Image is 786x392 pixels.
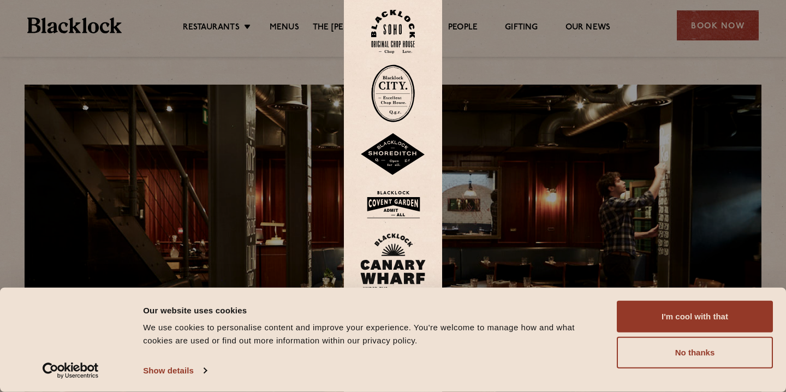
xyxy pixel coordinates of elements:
[143,363,206,379] a: Show details
[360,133,426,176] img: Shoreditch-stamp-v2-default.svg
[143,321,604,347] div: We use cookies to personalise content and improve your experience. You're welcome to manage how a...
[371,64,415,122] img: City-stamp-default.svg
[617,337,773,369] button: No thanks
[371,10,415,54] img: Soho-stamp-default.svg
[360,233,426,296] img: BL_CW_Logo_Website.svg
[360,187,426,222] img: BLA_1470_CoventGarden_Website_Solid.svg
[617,301,773,332] button: I'm cool with that
[143,304,604,317] div: Our website uses cookies
[23,363,118,379] a: Usercentrics Cookiebot - opens in a new window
